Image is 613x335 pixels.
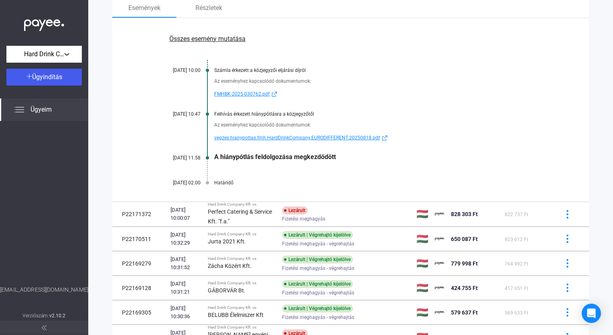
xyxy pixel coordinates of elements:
[171,206,201,222] div: [DATE] 10:00:07
[208,232,276,237] div: Hard Drink Company Kft. vs
[214,89,549,99] a: FMHBK-2025-030762.pdfkülső-link-kék
[413,276,432,300] td: 🇭🇺
[24,49,64,59] span: Hard Drink Company Kft.
[171,231,201,247] div: [DATE] 10:32:29
[563,210,572,219] img: több-kék
[152,67,201,73] div: [DATE] 10:00
[208,287,246,294] strong: GÁBORVÁR Bt.
[563,308,572,317] img: több-kék
[282,264,354,273] span: Fizetési meghagyás - végrehajtás
[152,155,201,161] div: [DATE] 11:58
[435,234,445,244] img: kedvezményezett-logó
[451,260,478,267] span: 779 998 Ft
[451,211,478,217] span: 828 303 Ft
[282,206,308,214] div: Lezárult
[451,309,478,316] span: 579 637 Ft
[6,69,82,86] button: Ügyindítás
[505,212,528,217] span: 822 737 Ft
[112,227,167,251] td: P22170511
[112,202,167,227] td: P22171372
[208,256,276,261] div: Hard Drink Company Kft. vs
[30,105,52,114] span: Ügyeim
[208,281,276,286] div: Hard Drink Company Kft. vs
[559,280,576,296] button: több-kék
[214,77,549,85] div: Az eseményhez kapcsolódó dokumentumok:
[171,304,201,321] div: [DATE] 10:30:36
[563,235,572,243] img: több-kék
[413,227,432,251] td: 🇭🇺
[112,300,167,325] td: P22169305
[208,263,252,269] strong: Zácha Közért Kft.
[195,3,222,13] font: Részletek
[413,202,432,227] td: 🇭🇺
[505,310,528,316] span: 569 633 Ft
[505,237,528,242] span: 823 612 Ft
[171,280,201,296] div: [DATE] 10:31:21
[214,153,549,161] div: A hiánypótlás feldolgozása megkezdődött
[26,74,32,79] img: plus-white.svg
[208,202,276,207] div: Hard Drink Company Kft. vs
[214,133,380,143] span: vegzes.hianypotlas.fmh.HardDrinkCompany.EURODIFFERENT.20250818.pdf
[270,91,279,97] img: külső-link-kék
[559,206,576,223] button: több-kék
[451,236,478,242] span: 650 087 Ft
[152,111,201,117] div: [DATE] 10:47
[214,180,549,186] div: Határidő
[14,105,24,114] img: list.svg
[563,284,572,292] img: több-kék
[214,111,549,117] div: Felhívás érkezett hiánypótlásra a közjegyzőtől
[451,285,478,291] span: 424 755 Ft
[282,304,353,313] div: Lezárult | Végrehajtó kijelölve
[582,304,601,323] div: Nyissa meg az Intercom Messengert
[282,288,354,298] span: Fizetési meghagyás - végrehajtás
[214,89,270,99] span: FMHBK-2025-030762.pdf
[208,305,276,310] div: Hard Drink Company Kft. vs
[208,325,276,330] div: Hard Drink Company Kft. vs
[435,308,445,317] img: kedvezményezett-logó
[435,283,445,293] img: kedvezményezett-logó
[128,3,160,13] font: Események
[559,304,576,321] button: több-kék
[214,67,549,73] div: Számla érkezett a közjegyzői eljárási díjról
[169,35,246,43] font: Összes esemény mutatása
[282,255,353,264] div: Lezárult | Végrehajtó kijelölve
[49,313,66,319] strong: v2.10.2
[112,276,167,300] td: P22169128
[282,280,353,288] div: Lezárult | Végrehajtó kijelölve
[413,251,432,276] td: 🇭🇺
[435,259,445,268] img: kedvezményezett-logó
[563,259,572,268] img: több-kék
[505,286,528,291] span: 417 651 Ft
[559,255,576,272] button: több-kék
[505,261,528,267] span: 764 992 Ft
[32,73,62,81] span: Ügyindítás
[42,325,47,330] img: arrow-double-left-grey.svg
[282,231,353,239] div: Lezárult | Végrehajtó kijelölve
[208,208,272,225] strong: Perfect Catering & Service Kft. "f.a."
[152,180,201,186] div: [DATE] 02:00
[208,312,264,318] strong: BELUBB Élelmiszer Kft
[214,121,549,129] div: Az eseményhez kapcsolódó dokumentumok:
[559,231,576,247] button: több-kék
[435,209,445,219] img: kedvezményezett-logó
[282,214,325,224] span: Fizetési meghagyás
[413,300,432,325] td: 🇭🇺
[282,239,354,249] span: Fizetési meghagyás - végrehajtás
[214,133,549,143] a: vegzes.hianypotlas.fmh.HardDrinkCompany.EURODIFFERENT.20250818.pdfkülső-link-kék
[171,255,201,272] div: [DATE] 10:31:52
[380,135,390,141] img: külső-link-kék
[6,46,82,63] button: Hard Drink Company Kft.
[24,15,64,31] img: white-payee-white-dot.svg
[112,251,167,276] td: P22169279
[208,238,246,245] strong: Jurta 2021 Kft.
[282,313,354,322] span: Fizetési meghagyás - végrehajtás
